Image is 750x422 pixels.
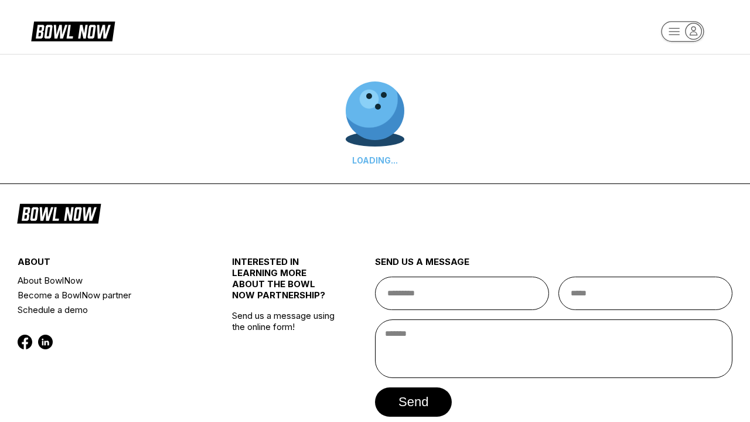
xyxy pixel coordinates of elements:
[18,302,196,317] a: Schedule a demo
[346,155,404,165] div: LOADING...
[375,387,452,417] button: send
[232,256,339,310] div: INTERESTED IN LEARNING MORE ABOUT THE BOWL NOW PARTNERSHIP?
[18,273,196,288] a: About BowlNow
[18,288,196,302] a: Become a BowlNow partner
[375,256,732,277] div: send us a message
[18,256,196,273] div: about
